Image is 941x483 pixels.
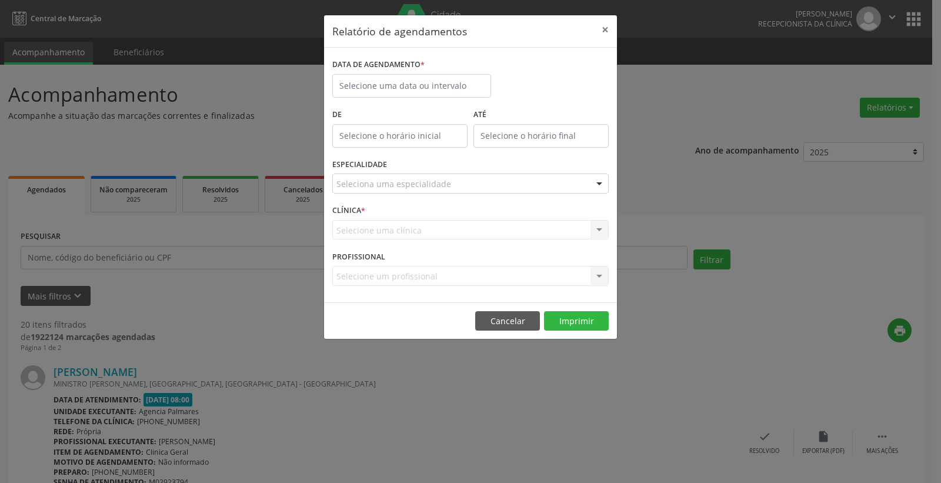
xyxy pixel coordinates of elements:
label: CLÍNICA [332,202,365,220]
input: Selecione uma data ou intervalo [332,74,491,98]
label: PROFISSIONAL [332,248,385,266]
input: Selecione o horário final [473,124,609,148]
input: Selecione o horário inicial [332,124,468,148]
button: Cancelar [475,311,540,331]
label: ATÉ [473,106,609,124]
label: De [332,106,468,124]
label: DATA DE AGENDAMENTO [332,56,425,74]
span: Seleciona uma especialidade [336,178,451,190]
button: Close [593,15,617,44]
button: Imprimir [544,311,609,331]
h5: Relatório de agendamentos [332,24,467,39]
label: ESPECIALIDADE [332,156,387,174]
